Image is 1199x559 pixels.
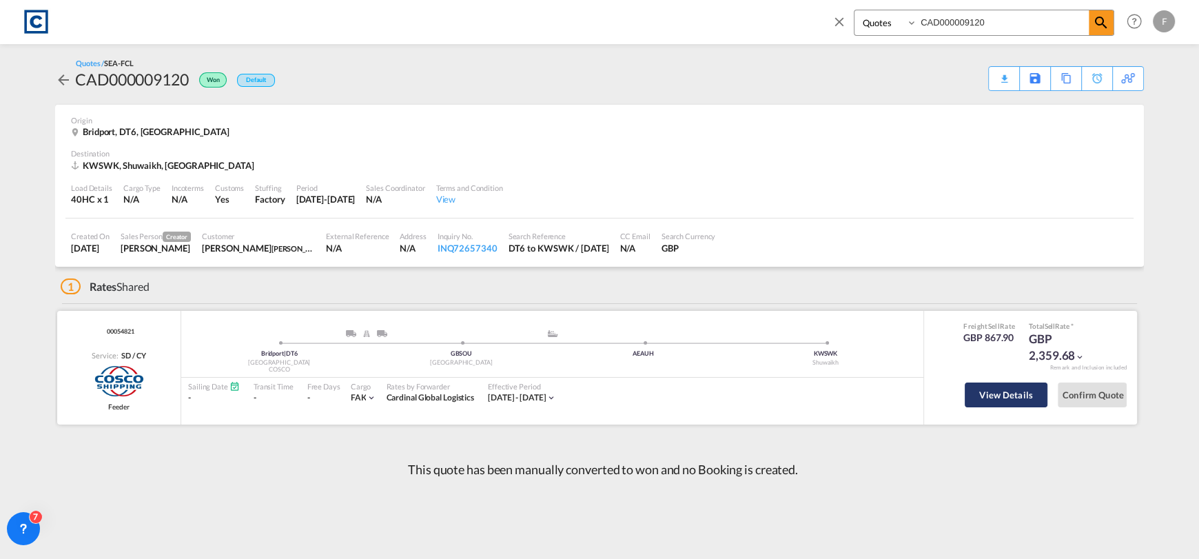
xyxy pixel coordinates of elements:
md-icon: assets/icons/custom/ship-fill.svg [544,330,561,337]
div: Help [1123,10,1153,34]
div: [GEOGRAPHIC_DATA] [370,358,552,367]
md-icon: icon-download [996,69,1012,79]
div: N/A [366,193,424,205]
div: SD / CY [118,350,145,360]
div: DT6 to KWSWK / 1 Aug 2025 [509,242,609,254]
span: [DATE] - [DATE] [488,392,546,403]
div: CAD000009120 [75,68,189,90]
img: 1fdb9190129311efbfaf67cbb4249bed.jpeg [21,6,52,37]
div: Bridport, DT6, United Kingdom [71,125,233,138]
div: CC Email [619,231,650,241]
span: Service: [92,350,118,360]
div: Contract / Rate Agreement / Tariff / Spot Pricing Reference Number: 00054821 [103,327,134,336]
div: Load Details [71,183,112,193]
span: Rates [90,280,117,293]
div: Default [237,74,275,87]
div: Shuwaikh [735,358,916,367]
span: Subject to Remarks [1069,322,1074,330]
div: Yes [215,193,244,205]
div: Cardinal Global Logistics [386,392,474,404]
div: Terms and Condition [436,183,503,193]
md-icon: icon-chevron-down [1075,352,1085,362]
div: Factory Stuffing [255,193,285,205]
span: DT6 [286,349,298,357]
div: Incoterms [172,183,204,193]
div: Customer [202,231,315,241]
md-icon: icon-arrow-left [55,72,72,88]
span: Sell [1045,322,1056,330]
span: Sell [987,322,999,330]
div: N/A [123,193,161,205]
div: N/A [400,242,426,254]
img: ROAD [377,330,387,337]
div: KWSWK, Shuwaikh, Middle East [71,159,258,172]
img: RAIL [363,330,370,337]
div: GBSOU [370,349,552,358]
button: View Details [965,383,1047,407]
span: Feeder [108,402,129,411]
div: Quote PDF is not available at this time [996,67,1012,79]
span: Bridport [261,349,286,357]
div: Created On [71,231,110,241]
span: Won [207,76,223,89]
span: Help [1123,10,1146,33]
div: COSCO [188,365,370,374]
p: This quote has been manually converted to won and no Booking is created. [401,461,798,478]
div: Lynsey Heaton [121,242,191,254]
div: Cargo Type [123,183,161,193]
div: Shared [61,279,150,294]
div: Transit Time [254,381,294,392]
span: icon-magnify [1089,10,1114,35]
div: 40HC x 1 [71,193,112,205]
div: Total Rate [1029,321,1098,331]
div: Sailing Date [188,381,240,392]
div: Customs [215,183,244,193]
div: icon-arrow-left [55,68,75,90]
div: Mike Goddard [202,242,315,254]
div: Destination [71,148,1128,159]
span: Cardinal Global Logistics [386,392,474,403]
div: External Reference [326,231,389,241]
md-icon: icon-chevron-down [366,393,376,403]
span: SEA-FCL [104,59,133,68]
span: Bridport, DT6, [GEOGRAPHIC_DATA] [83,126,229,137]
div: Pickup ModeService Type Dorset, England,TruckRail; Truck [279,330,461,344]
span: FAK [351,392,367,403]
div: Quotes /SEA-FCL [76,58,134,68]
md-icon: icon-magnify [1093,14,1109,31]
div: Remark and Inclusion included [1039,364,1137,372]
div: INQ72657340 [438,242,498,254]
button: Confirm Quote [1058,383,1127,407]
span: 1 [61,278,81,294]
div: N/A [326,242,389,254]
div: N/A [619,242,650,254]
div: Origin [71,115,1128,125]
span: Creator [163,232,191,242]
div: GBP 2,359.68 [1029,331,1098,364]
div: Search Currency [662,231,716,241]
div: KWSWK [735,349,916,358]
div: - [254,392,294,404]
div: Effective Period [488,381,556,392]
div: AEAUH [553,349,735,358]
div: Stuffing [255,183,285,193]
div: - [188,392,240,404]
div: View [436,193,503,205]
md-icon: Schedules Available [229,381,240,392]
div: [GEOGRAPHIC_DATA] [188,358,370,367]
div: F [1153,10,1175,32]
div: 01 Aug 2025 - 31 Aug 2025 [488,392,546,404]
div: Address [400,231,426,241]
div: GBP [662,242,716,254]
div: Period [296,183,356,193]
div: Inquiry No. [438,231,498,241]
div: Sales Person [121,231,191,242]
div: Save As Template [1020,67,1050,90]
input: Enter Quotation Number [917,10,1089,34]
div: Won [189,68,230,90]
md-icon: icon-chevron-down [546,393,555,403]
md-icon: icon-close [832,14,847,29]
span: [PERSON_NAME] International [271,243,373,254]
img: COSCO [93,364,144,398]
div: Free Days [307,381,340,392]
